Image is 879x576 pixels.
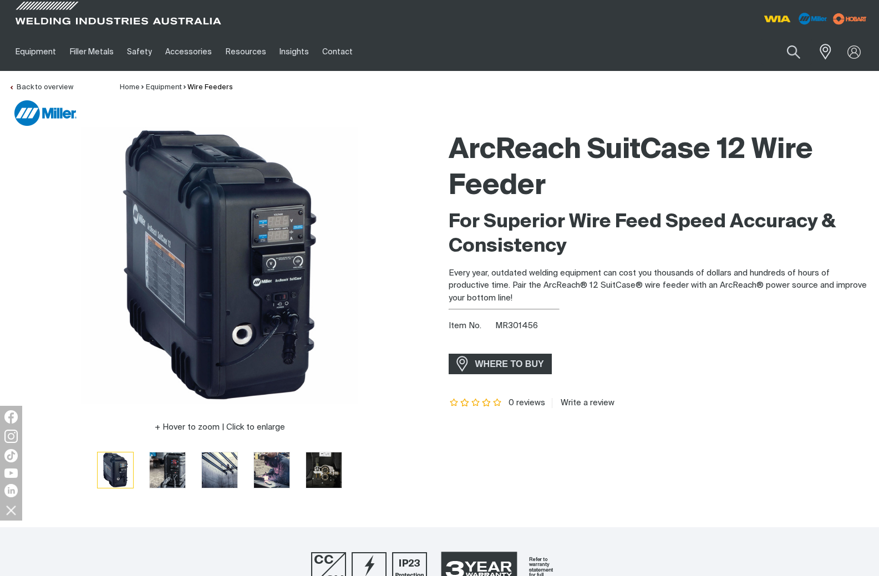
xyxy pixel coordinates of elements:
[509,399,545,407] span: 0 reviews
[146,84,182,91] a: Equipment
[4,430,18,443] img: Instagram
[201,452,238,488] button: Go to slide 3
[775,39,812,65] button: Search products
[449,399,503,407] span: Rating: {0}
[449,354,552,374] a: WHERE TO BUY
[4,449,18,462] img: TikTok
[81,127,358,404] img: ArcReach SuitCase 12
[468,355,551,373] span: WHERE TO BUY
[97,452,134,488] button: Go to slide 1
[254,452,289,488] img: ArcReach SuitCase 12
[98,452,133,488] img: ArcReach SuitCase 12
[14,100,77,126] img: Miller
[2,501,21,519] img: hide socials
[449,210,871,259] h2: For Superior Wire Feed Speed Accuracy & Consistency
[9,33,63,71] a: Equipment
[4,484,18,497] img: LinkedIn
[4,468,18,478] img: YouTube
[273,33,316,71] a: Insights
[9,33,655,71] nav: Main
[187,84,233,91] a: Wire Feeders
[761,39,812,65] input: Product name or item number...
[149,452,186,488] button: Go to slide 2
[253,452,290,488] button: Go to slide 4
[120,33,159,71] a: Safety
[202,452,237,488] img: ArcReach SuitCase 12
[4,410,18,424] img: Facebook
[150,452,185,488] img: ArcReach SuitCase 12
[120,82,233,93] nav: Breadcrumb
[9,84,73,91] a: Back to overview of Wire Feeders
[148,421,292,434] button: Hover to zoom | Click to enlarge
[120,84,140,91] a: Home
[63,33,120,71] a: Filler Metals
[830,11,870,27] img: miller
[159,33,219,71] a: Accessories
[449,132,871,205] h1: ArcReach SuitCase 12 Wire Feeder
[316,33,359,71] a: Contact
[449,320,494,333] span: Item No.
[495,322,538,330] span: MR301456
[449,267,871,305] p: Every year, outdated welding equipment can cost you thousands of dollars and hundreds of hours of...
[306,452,342,488] button: Go to slide 5
[219,33,273,71] a: Resources
[552,398,614,408] a: Write a review
[306,452,342,488] img: ArcReach SuitCase 12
